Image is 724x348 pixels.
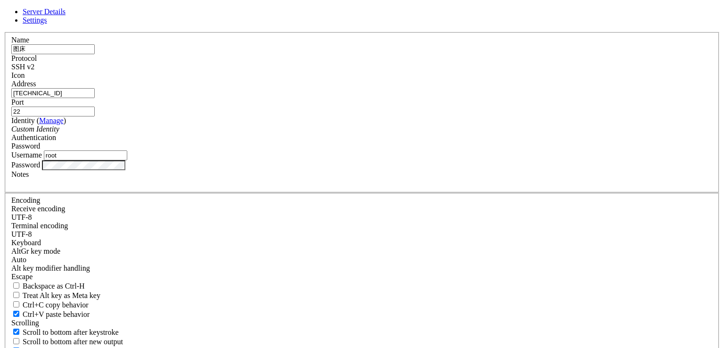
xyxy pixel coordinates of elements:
[11,63,34,71] span: SSH v2
[11,151,42,159] label: Username
[11,196,40,204] label: Encoding
[23,310,90,318] span: Ctrl+V paste behavior
[11,230,713,239] div: UTF-8
[11,213,713,222] div: UTF-8
[11,80,36,88] label: Address
[11,116,66,124] label: Identity
[13,282,19,289] input: Backspace as Ctrl-H
[11,170,29,178] label: Notes
[11,125,713,133] div: Custom Identity
[23,291,100,299] span: Treat Alt key as Meta key
[11,88,95,98] input: Host Name or IP
[11,36,29,44] label: Name
[39,116,64,124] a: Manage
[11,319,39,327] label: Scrolling
[11,213,32,221] span: UTF-8
[23,301,89,309] span: Ctrl+C copy behavior
[11,264,90,272] label: Controls how the Alt key is handled. Escape: Send an ESC prefix. 8-Bit: Add 128 to the typed char...
[11,256,713,264] div: Auto
[23,16,47,24] a: Settings
[23,328,119,336] span: Scroll to bottom after keystroke
[11,44,95,54] input: Server Name
[44,150,127,160] input: Login Username
[11,71,25,79] label: Icon
[11,328,119,336] label: Whether to scroll to the bottom on any keystroke.
[11,230,32,238] span: UTF-8
[11,54,37,62] label: Protocol
[11,273,33,281] span: Escape
[13,292,19,298] input: Treat Alt key as Meta key
[11,125,59,133] i: Custom Identity
[11,133,56,141] label: Authentication
[11,256,26,264] span: Auto
[23,338,123,346] span: Scroll to bottom after new output
[11,239,41,247] label: Keyboard
[11,247,60,255] label: Set the expected encoding for data received from the host. If the encodings do not match, visual ...
[11,161,40,169] label: Password
[11,301,89,309] label: Ctrl-C copies if true, send ^C to host if false. Ctrl-Shift-C sends ^C to host if true, copies if...
[11,310,90,318] label: Ctrl+V pastes if true, sends ^V to host if false. Ctrl+Shift+V sends ^V to host if true, pastes i...
[11,205,65,213] label: Set the expected encoding for data received from the host. If the encodings do not match, visual ...
[11,282,85,290] label: If true, the backspace should send BS ('\x08', aka ^H). Otherwise the backspace key should send '...
[11,222,68,230] label: The default terminal encoding. ISO-2022 enables character map translations (like graphics maps). ...
[11,291,100,299] label: Whether the Alt key acts as a Meta key or as a distinct Alt key.
[13,329,19,335] input: Scroll to bottom after keystroke
[13,338,19,344] input: Scroll to bottom after new output
[11,98,24,106] label: Port
[11,338,123,346] label: Scroll to bottom after new output.
[13,301,19,307] input: Ctrl+C copy behavior
[11,142,713,150] div: Password
[23,282,85,290] span: Backspace as Ctrl-H
[13,311,19,317] input: Ctrl+V paste behavior
[11,107,95,116] input: Port Number
[37,116,66,124] span: ( )
[11,63,713,71] div: SSH v2
[11,142,40,150] span: Password
[11,273,713,281] div: Escape
[23,8,66,16] a: Server Details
